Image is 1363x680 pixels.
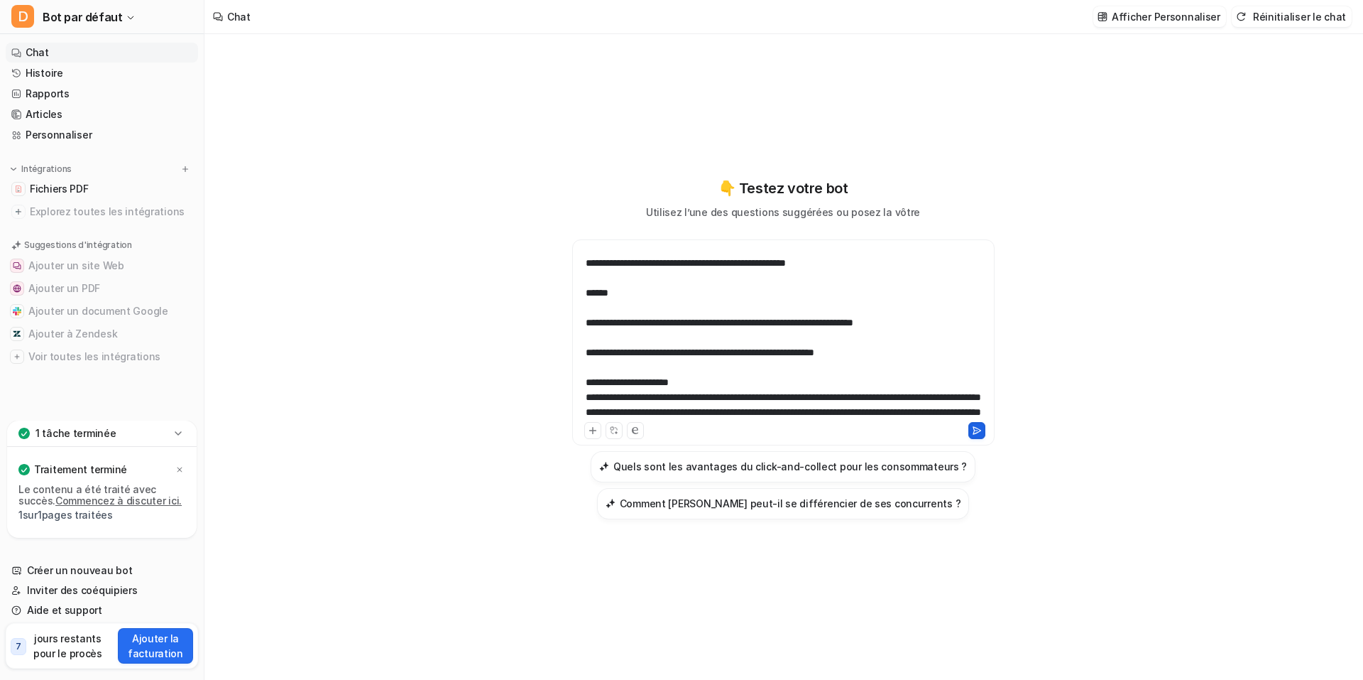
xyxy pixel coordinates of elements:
[6,162,76,176] button: Intégrations
[9,164,18,174] img: développer le menu
[18,483,156,507] font: Le contenu a été traité avec succès.
[613,460,967,473] font: Quels sont les avantages du click-and-collect pour les consommateurs ?
[28,305,168,317] font: Ajouter un document Google
[27,584,138,596] font: Inviter des coéquipiers
[23,509,38,521] font: sur
[6,323,198,345] button: Ajouter à ZendeskAjouter à Zendesk
[42,509,113,521] font: pages traitées
[30,205,185,217] font: Explorez toutes les intégrations
[6,561,198,581] a: Créer un nouveau bot
[6,254,198,277] button: Add a chat bubbleAjouter un site Web
[128,632,183,659] font: Ajouter la facturation
[6,345,198,368] button: Voir toutes les intégrationsVoir toutes les intégrations
[26,46,49,58] font: Chat
[11,205,26,219] img: explorer toutes les intégrations
[14,185,23,193] img: Fichiers PDF
[606,498,615,509] img: Comment Franprix peut-il se différencier de ses concurrents ?
[227,11,251,23] font: Chat
[28,282,100,294] font: Ajouter un PDF
[620,497,961,509] font: Comment [PERSON_NAME] peut-il se différencier de ses concurrents ?
[43,10,122,24] font: Bot par défaut
[13,284,21,293] img: Add a public chat link
[24,239,132,250] font: Suggestions d'intégration
[26,67,63,79] font: Histoire
[26,87,70,99] font: Rapports
[1097,11,1107,22] img: personnaliser
[6,202,198,222] a: Explorez toutes les intégrations
[18,8,28,25] font: D
[718,180,848,197] font: 👇 Testez votre bot
[6,581,198,600] a: Inviter des coéquipiers
[1232,6,1352,27] button: Réinitialiser le chat
[16,641,21,652] font: 7
[6,43,198,63] a: Chat
[6,300,198,323] button: Add to SlackAjouter un document Google
[38,509,42,521] font: 1
[28,328,117,340] font: Ajouter à Zendesk
[13,307,21,315] img: Add to Slack
[597,488,970,519] button: Comment Franprix peut-il se différencier de ses concurrents ?Comment [PERSON_NAME] peut-il se dif...
[13,261,21,270] img: Add a chat bubble
[30,183,89,195] font: Fichiers PDF
[6,277,198,300] button: Add a public chat linkAjouter un PDF
[6,104,198,124] a: Articles
[35,427,116,439] font: 1 tâche terminée
[13,352,21,361] img: Voir toutes les intégrations
[599,461,609,472] img: Quels sont les avantages du click-and-collect pour les consommateurs ?
[1093,6,1226,27] button: Afficher Personnaliser
[18,509,23,521] font: 1
[28,259,124,271] font: Ajouter un site Web
[27,564,132,576] font: Créer un nouveau bot
[55,495,182,507] a: Commencez à discuter ici.
[6,179,198,199] a: Fichiers PDFFichiers PDF
[1253,11,1346,23] font: Réinitialiser le chat
[27,604,102,616] font: Aide et support
[591,451,975,482] button: Quels sont les avantages du click-and-collect pour les consommateurs ?Quels sont les avantages du...
[6,63,198,83] a: Histoire
[21,163,72,174] font: Intégrations
[6,600,198,620] a: Aide et support
[1112,11,1220,23] font: Afficher Personnaliser
[28,350,160,362] font: Voir toutes les intégrations
[33,632,102,659] font: jours restants pour le procès
[26,129,92,141] font: Personnaliser
[118,628,193,664] button: Ajouter la facturation
[34,463,127,475] font: Traitement terminé
[26,108,62,120] font: Articles
[646,206,920,218] font: Utilisez l’une des questions suggérées ou posez la vôtre
[1236,11,1246,22] img: réinitialiser
[180,164,190,174] img: menu_add.svg
[6,84,198,104] a: Rapports
[6,125,198,145] a: Personnaliser
[13,330,21,338] img: Ajouter à Zendesk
